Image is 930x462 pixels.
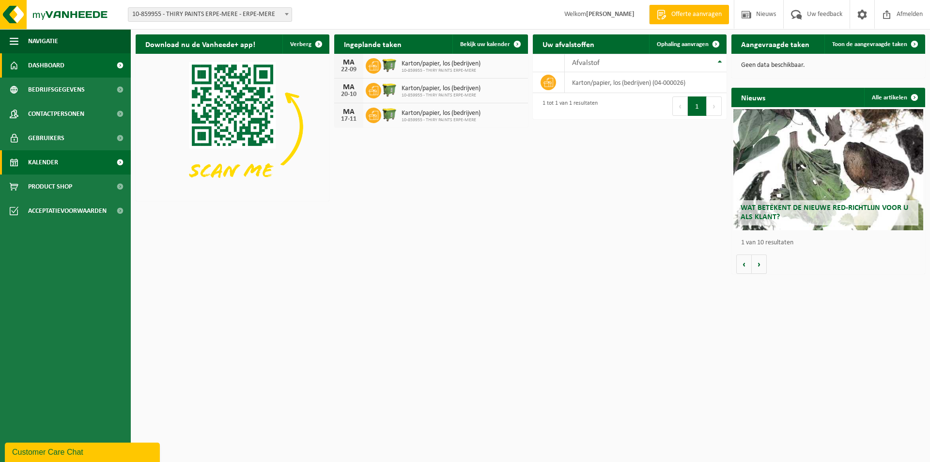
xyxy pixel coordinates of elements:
span: Offerte aanvragen [669,10,724,19]
div: 22-09 [339,66,358,73]
span: Gebruikers [28,126,64,150]
span: Wat betekent de nieuwe RED-richtlijn voor u als klant? [741,204,908,221]
a: Wat betekent de nieuwe RED-richtlijn voor u als klant? [733,109,923,230]
img: WB-1100-HPE-GN-50 [381,106,398,123]
img: Download de VHEPlus App [136,54,329,199]
a: Ophaling aanvragen [649,34,726,54]
button: Verberg [282,34,328,54]
span: Ophaling aanvragen [657,41,709,48]
h2: Nieuws [731,88,775,107]
button: Previous [672,96,688,116]
div: 1 tot 1 van 1 resultaten [538,96,598,117]
div: MA [339,59,358,66]
a: Alle artikelen [864,88,924,107]
span: 10-859955 - THIRY PAINTS ERPE-MERE [402,117,480,123]
span: 10-859955 - THIRY PAINTS ERPE-MERE [402,68,480,74]
div: MA [339,108,358,116]
span: Bedrijfsgegevens [28,78,85,102]
h2: Ingeplande taken [334,34,411,53]
td: karton/papier, los (bedrijven) (04-000026) [565,72,727,93]
span: Product Shop [28,175,72,199]
span: Afvalstof [572,59,600,67]
span: Acceptatievoorwaarden [28,199,107,223]
div: 20-10 [339,91,358,98]
img: WB-1100-HPE-GN-50 [381,81,398,98]
img: WB-1100-HPE-GN-50 [381,57,398,73]
span: 10-859955 - THIRY PAINTS ERPE-MERE [402,93,480,98]
button: Next [707,96,722,116]
iframe: chat widget [5,441,162,462]
button: Vorige [736,255,752,274]
p: 1 van 10 resultaten [741,239,920,246]
div: 17-11 [339,116,358,123]
strong: [PERSON_NAME] [586,11,635,18]
a: Offerte aanvragen [649,5,729,24]
span: Verberg [290,41,311,48]
span: 10-859955 - THIRY PAINTS ERPE-MERE - ERPE-MERE [128,8,292,21]
span: Contactpersonen [28,102,84,126]
span: Karton/papier, los (bedrijven) [402,60,480,68]
h2: Aangevraagde taken [731,34,819,53]
h2: Uw afvalstoffen [533,34,604,53]
h2: Download nu de Vanheede+ app! [136,34,265,53]
span: Karton/papier, los (bedrijven) [402,110,480,117]
span: Karton/papier, los (bedrijven) [402,85,480,93]
span: 10-859955 - THIRY PAINTS ERPE-MERE - ERPE-MERE [128,7,292,22]
a: Toon de aangevraagde taken [824,34,924,54]
div: MA [339,83,358,91]
a: Bekijk uw kalender [452,34,527,54]
span: Toon de aangevraagde taken [832,41,907,48]
p: Geen data beschikbaar. [741,62,915,69]
span: Kalender [28,150,58,175]
span: Dashboard [28,53,64,78]
button: Volgende [752,255,767,274]
span: Navigatie [28,29,58,53]
span: Bekijk uw kalender [460,41,510,48]
button: 1 [688,96,707,116]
